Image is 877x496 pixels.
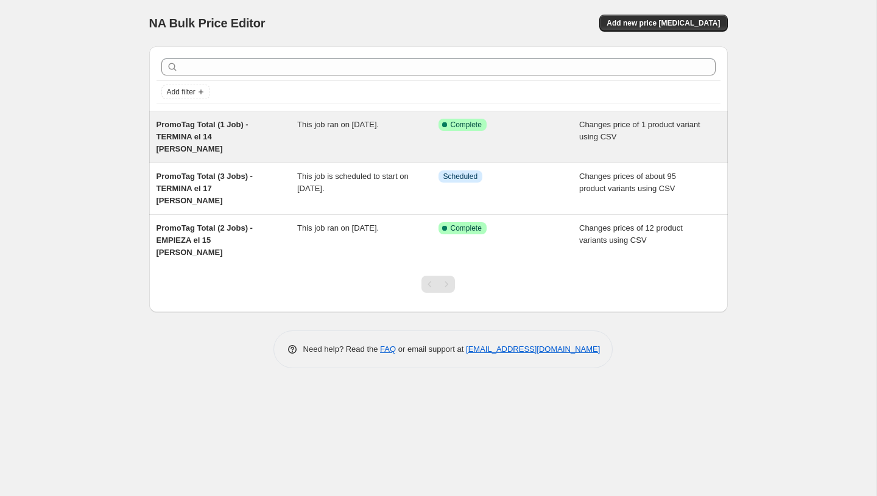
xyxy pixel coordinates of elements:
span: PromoTag Total (2 Jobs) - EMPIEZA el 15 [PERSON_NAME] [157,223,253,257]
span: Changes price of 1 product variant using CSV [579,120,700,141]
span: or email support at [396,344,466,354]
span: PromoTag Total (3 Jobs) - TERMINA el 17 [PERSON_NAME] [157,172,253,205]
span: Complete [451,223,482,233]
span: Changes prices of 12 product variants using CSV [579,223,683,245]
span: Add new price [MEDICAL_DATA] [607,18,720,28]
a: FAQ [380,344,396,354]
span: This job ran on [DATE]. [297,120,379,129]
span: NA Bulk Price Editor [149,16,266,30]
span: Changes prices of about 95 product variants using CSV [579,172,676,193]
button: Add new price [MEDICAL_DATA] [599,15,727,32]
span: Scheduled [443,172,478,181]
button: Add filter [161,85,210,99]
span: This job ran on [DATE]. [297,223,379,232]
a: [EMAIL_ADDRESS][DOMAIN_NAME] [466,344,600,354]
span: PromoTag Total (1 Job) - TERMINA el 14 [PERSON_NAME] [157,120,248,153]
span: Add filter [167,87,195,97]
span: Need help? Read the [303,344,381,354]
nav: Pagination [421,276,455,293]
span: Complete [451,120,482,130]
span: This job is scheduled to start on [DATE]. [297,172,409,193]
